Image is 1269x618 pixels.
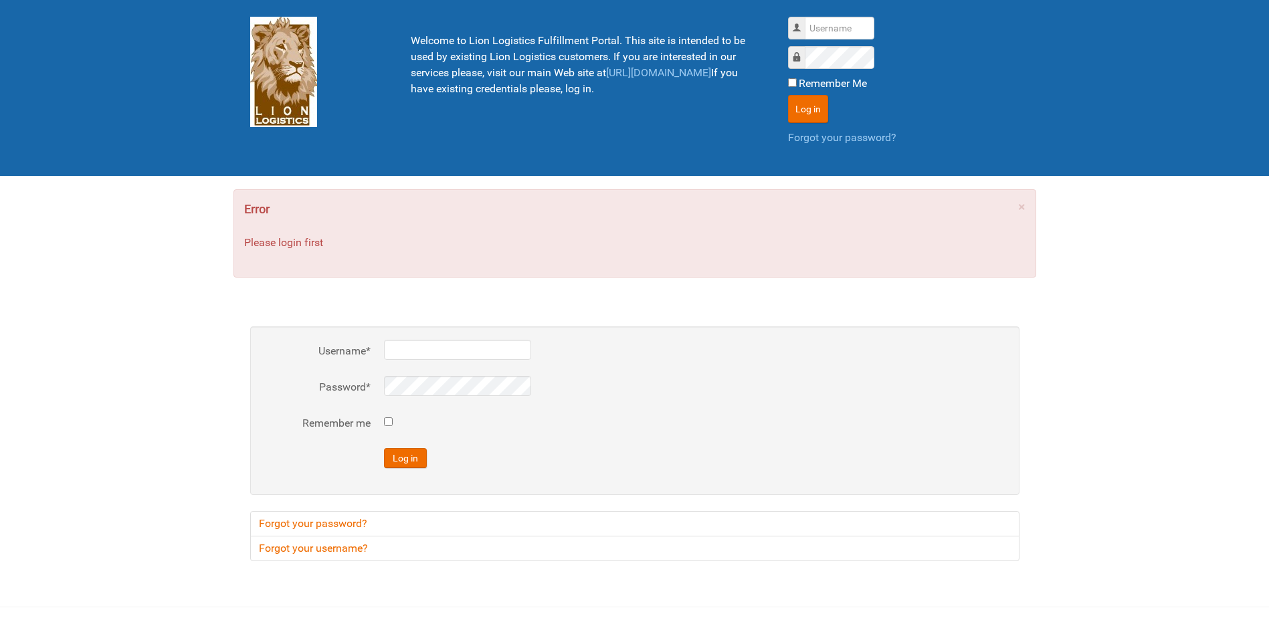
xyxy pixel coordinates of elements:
[244,200,1026,219] h4: Error
[250,511,1019,536] a: Forgot your password?
[264,379,371,395] label: Password
[799,76,867,92] label: Remember Me
[250,65,317,78] a: Lion Logistics
[606,66,711,79] a: [URL][DOMAIN_NAME]
[805,17,874,39] input: Username
[250,17,317,127] img: Lion Logistics
[244,235,1026,251] p: Please login first
[788,95,828,123] button: Log in
[411,33,755,97] p: Welcome to Lion Logistics Fulfillment Portal. This site is intended to be used by existing Lion L...
[1018,200,1026,213] a: ×
[264,415,371,431] label: Remember me
[801,50,802,51] label: Password
[264,343,371,359] label: Username
[788,131,896,144] a: Forgot your password?
[384,448,427,468] button: Log in
[250,536,1019,561] a: Forgot your username?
